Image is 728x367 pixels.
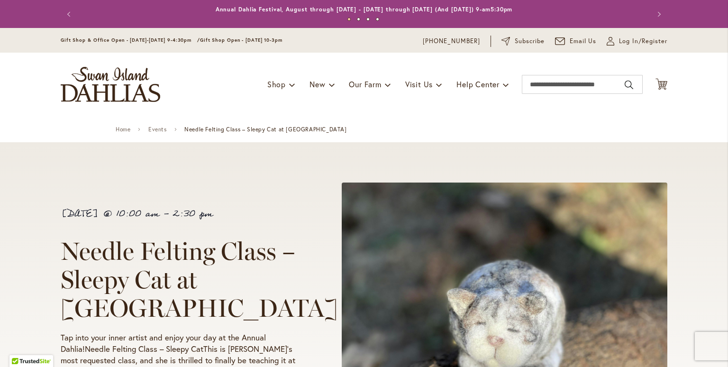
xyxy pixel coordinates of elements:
[405,79,433,89] span: Visit Us
[515,37,545,46] span: Subscribe
[61,67,160,102] a: store logo
[164,205,169,223] span: -
[309,79,325,89] span: New
[61,236,338,323] span: Needle Felting Class – Sleepy Cat at [GEOGRAPHIC_DATA]
[423,37,480,46] a: [PHONE_NUMBER]
[570,37,597,46] span: Email Us
[116,126,130,133] a: Home
[61,5,80,24] button: Previous
[148,126,167,133] a: Events
[61,205,99,223] span: [DATE]
[607,37,667,46] a: Log In/Register
[376,18,379,21] button: 4 of 4
[347,18,351,21] button: 1 of 4
[216,6,513,13] a: Annual Dahlia Festival, August through [DATE] - [DATE] through [DATE] (And [DATE]) 9-am5:30pm
[501,37,545,46] a: Subscribe
[103,205,112,223] span: @
[648,5,667,24] button: Next
[116,205,159,223] span: 10:00 am
[366,18,370,21] button: 3 of 4
[555,37,597,46] a: Email Us
[173,205,213,223] span: 2:30 pm
[184,126,346,133] span: Needle Felting Class – Sleepy Cat at [GEOGRAPHIC_DATA]
[357,18,360,21] button: 2 of 4
[61,37,200,43] span: Gift Shop & Office Open - [DATE]-[DATE] 9-4:30pm /
[200,37,282,43] span: Gift Shop Open - [DATE] 10-3pm
[619,37,667,46] span: Log In/Register
[456,79,500,89] span: Help Center
[267,79,286,89] span: Shop
[349,79,381,89] span: Our Farm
